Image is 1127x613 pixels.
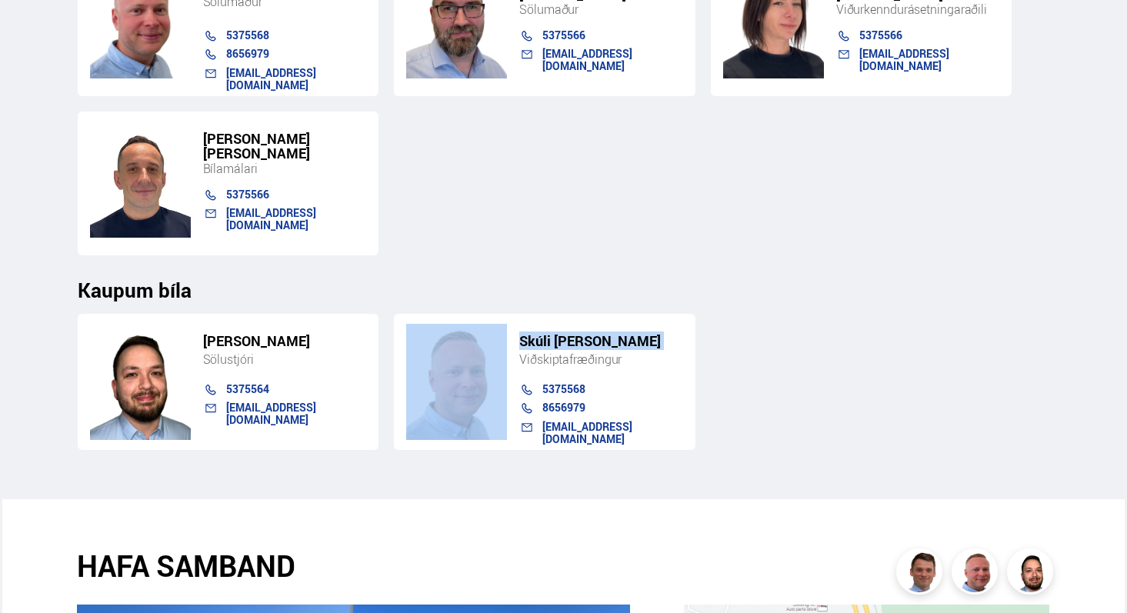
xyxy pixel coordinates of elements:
[542,419,632,446] a: [EMAIL_ADDRESS][DOMAIN_NAME]
[226,205,316,232] a: [EMAIL_ADDRESS][DOMAIN_NAME]
[78,278,1049,302] h3: Kaupum bíla
[203,161,367,176] div: Bílamálari
[542,28,585,42] a: 5375566
[90,324,191,440] img: nhp88E3Fdnt1Opn2.png
[406,324,507,440] img: m7PZdWzYfFvz2vuk.png
[542,46,632,73] a: [EMAIL_ADDRESS][DOMAIN_NAME]
[954,551,1000,597] img: siFngHWaQ9KaOqBr.png
[77,548,629,583] h2: HAFA SAMBAND
[12,6,58,52] button: Open LiveChat chat widget
[542,381,585,396] a: 5375568
[203,351,367,367] div: Sölustjóri
[226,46,269,61] a: 8656979
[899,551,945,597] img: FbJEzSuNWCJXmdc-.webp
[226,381,269,396] a: 5375564
[859,28,902,42] a: 5375566
[908,1,988,18] span: ásetningaraðili
[203,132,367,161] h5: [PERSON_NAME] [PERSON_NAME]
[859,46,949,73] a: [EMAIL_ADDRESS][DOMAIN_NAME]
[226,65,316,92] a: [EMAIL_ADDRESS][DOMAIN_NAME]
[226,28,269,42] a: 5375568
[519,2,683,17] div: Sölumaður
[226,400,316,427] a: [EMAIL_ADDRESS][DOMAIN_NAME]
[519,334,683,348] h5: Skúli [PERSON_NAME]
[203,334,367,348] h5: [PERSON_NAME]
[542,400,585,415] a: 8656979
[836,2,1000,17] div: Viðurkenndur
[519,351,622,368] span: Viðskiptafræðingur
[226,187,269,202] a: 5375566
[1009,551,1055,597] img: nhp88E3Fdnt1Opn2.png
[90,122,191,238] img: ThLCHD1ibKRlcbQs.png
